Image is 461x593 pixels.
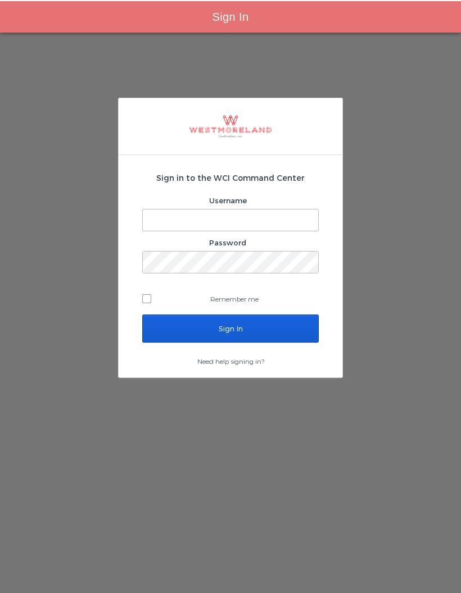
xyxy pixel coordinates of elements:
a: Need help signing in? [197,356,264,364]
input: Sign In [142,313,319,341]
label: Username [209,195,247,204]
label: Password [209,237,246,246]
span: Sign In [212,10,248,22]
h2: Sign in to the WCI Command Center [142,171,319,183]
label: Remember me [142,289,319,306]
